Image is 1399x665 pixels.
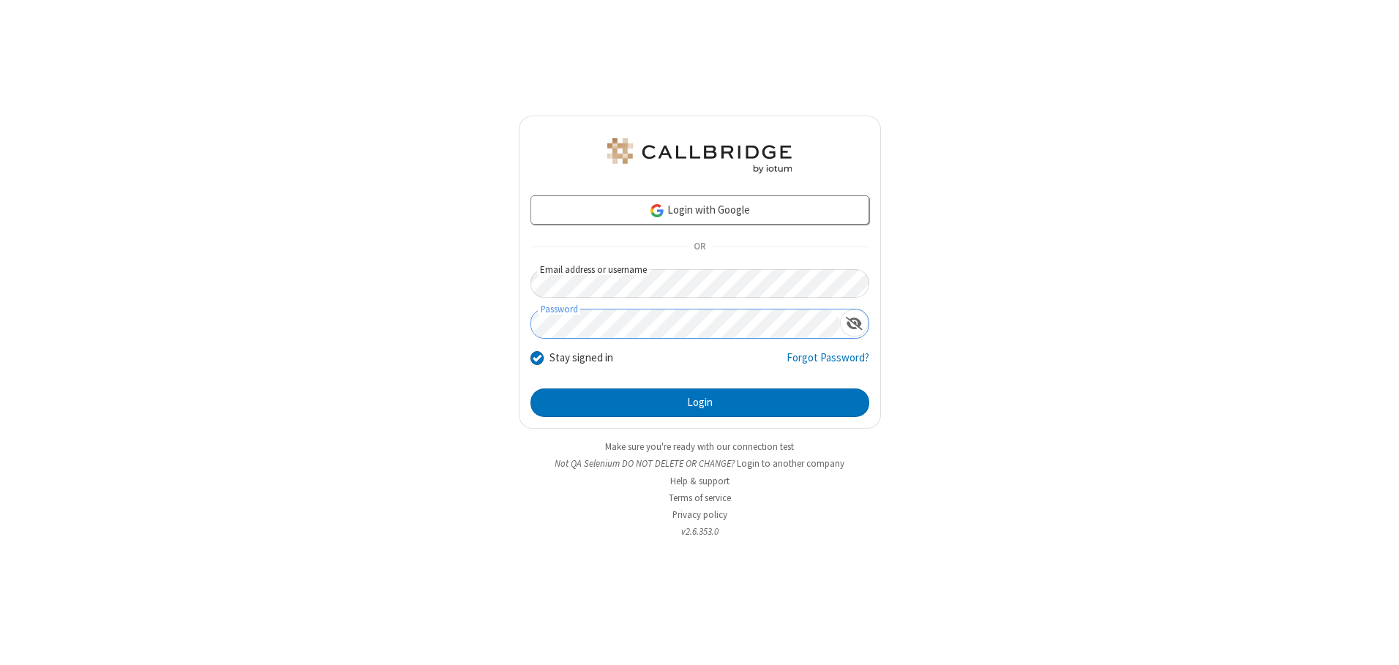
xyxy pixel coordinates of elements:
img: google-icon.png [649,203,665,219]
a: Privacy policy [672,508,727,521]
a: Help & support [670,475,729,487]
li: Not QA Selenium DO NOT DELETE OR CHANGE? [519,457,881,470]
span: OR [688,237,711,258]
li: v2.6.353.0 [519,525,881,538]
input: Password [531,309,840,338]
img: QA Selenium DO NOT DELETE OR CHANGE [604,138,795,173]
a: Terms of service [669,492,731,504]
input: Email address or username [530,269,869,298]
a: Make sure you're ready with our connection test [605,440,794,453]
a: Forgot Password? [787,350,869,377]
iframe: Chat [1362,627,1388,655]
label: Stay signed in [550,350,613,367]
button: Login to another company [737,457,844,470]
div: Show password [840,309,869,337]
button: Login [530,388,869,418]
a: Login with Google [530,195,869,225]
